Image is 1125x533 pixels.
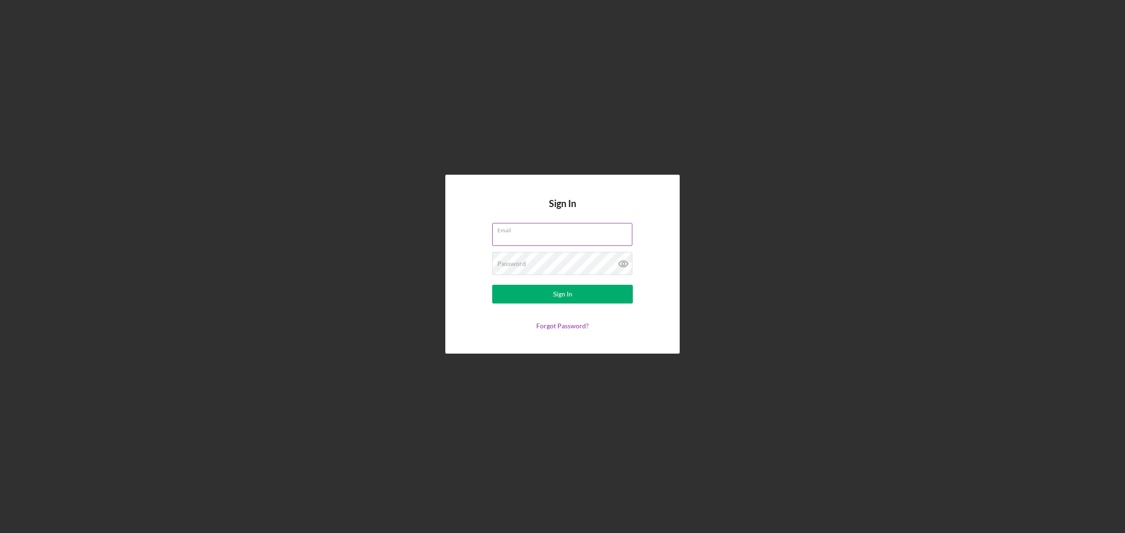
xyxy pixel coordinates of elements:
[492,285,633,304] button: Sign In
[549,198,576,223] h4: Sign In
[536,322,589,330] a: Forgot Password?
[497,260,526,267] label: Password
[553,285,572,304] div: Sign In
[497,223,632,234] label: Email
